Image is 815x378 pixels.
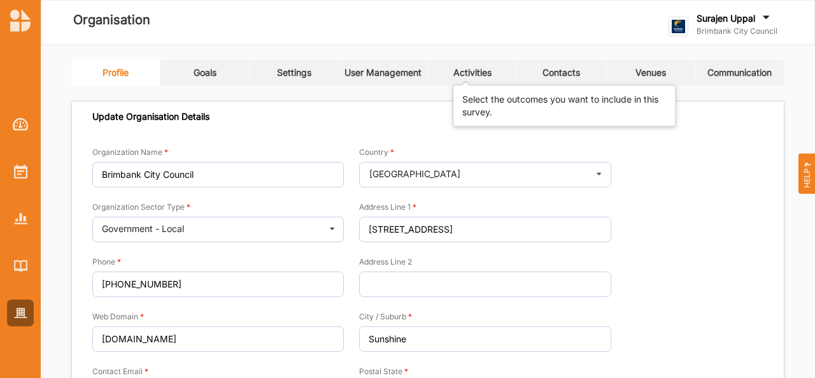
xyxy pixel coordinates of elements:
[92,202,190,212] label: Organization Sector Type
[277,67,311,78] div: Settings
[369,170,460,178] div: [GEOGRAPHIC_DATA]
[359,202,416,212] label: Address Line 1
[14,213,27,224] img: Reports
[13,118,29,131] img: Dashboard
[359,147,394,157] label: Country
[92,367,148,377] label: Contact Email
[697,26,777,36] label: Brimbank City Council
[462,93,666,119] div: Select the outcomes you want to include in this survey.
[359,367,408,377] label: Postal State
[7,111,34,138] a: Dashboard
[635,67,666,78] div: Venues
[359,312,412,322] label: City / Suburb
[669,17,688,36] img: logo
[92,312,144,322] label: Web Domain
[7,205,34,232] a: Reports
[7,158,34,185] a: Activities
[92,147,168,157] label: Organization Name
[14,164,27,178] img: Activities
[73,10,150,31] label: Organisation
[14,308,27,319] img: Organisation
[194,67,216,78] div: Goals
[453,67,492,78] div: Activities
[14,260,27,271] img: Library
[92,111,209,122] div: Update Organisation Details
[697,13,755,24] label: Surajen Uppal
[10,9,31,32] img: logo
[7,252,34,279] a: Library
[92,257,121,267] label: Phone
[102,224,184,233] div: Government - Local
[344,67,422,78] div: User Management
[7,300,34,326] a: Organisation
[707,67,772,78] div: Communication
[359,257,412,267] label: Address Line 2
[542,67,580,78] div: Contacts
[103,67,129,78] div: Profile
